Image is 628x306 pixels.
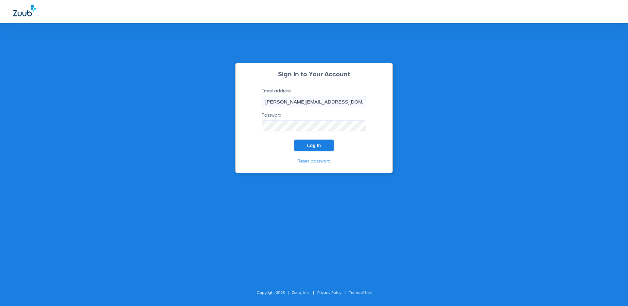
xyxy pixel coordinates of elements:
[252,71,376,78] h2: Sign In to Your Account
[307,143,321,148] span: Log In
[262,88,366,107] label: Email address
[349,291,372,295] a: Terms of Use
[262,112,366,131] label: Password
[13,5,36,16] img: Zuub Logo
[257,290,292,296] li: Copyright 2025
[292,290,317,296] li: Zuub, Inc.
[294,140,334,151] button: Log In
[595,275,628,306] iframe: Chat Widget
[297,159,331,163] a: Reset password
[262,120,366,131] input: Password
[317,291,341,295] a: Privacy Policy
[262,96,366,107] input: Email address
